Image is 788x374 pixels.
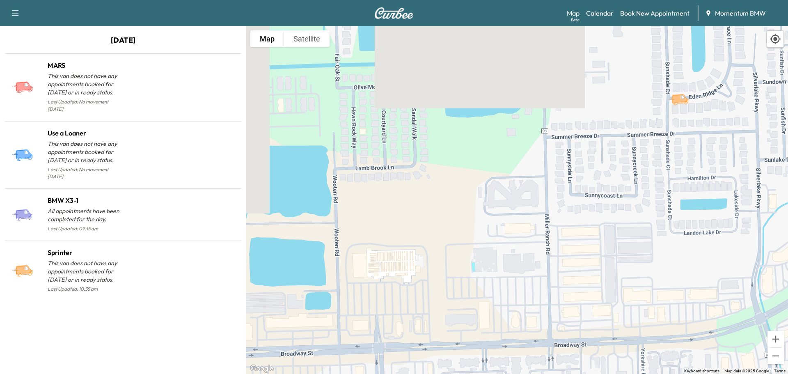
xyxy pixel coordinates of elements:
[48,128,123,138] h1: Use a Loaner
[374,7,414,19] img: Curbee Logo
[724,369,769,373] span: Map data ©2025 Google
[48,60,123,70] h1: MARS
[48,96,123,115] p: Last Updated: No movement [DATE]
[284,30,330,47] button: Show satellite imagery
[48,164,123,182] p: Last Updated: No movement [DATE]
[248,363,275,374] img: Google
[767,348,784,364] button: Zoom out
[248,363,275,374] a: Open this area in Google Maps (opens a new window)
[48,72,123,96] p: This van does not have any appointments booked for [DATE] or in ready status.
[48,195,123,205] h1: BMW X3-1
[767,30,784,48] div: Recenter map
[684,368,719,374] button: Keyboard shortcuts
[586,8,614,18] a: Calendar
[620,8,689,18] a: Book New Appointment
[48,248,123,257] h1: Sprinter
[250,30,284,47] button: Show street map
[48,207,123,223] p: All appointments have been completed for the day.
[668,85,696,99] gmp-advanced-marker: Sprinter
[48,284,123,294] p: Last Updated: 10:35 am
[48,140,123,164] p: This van does not have any appointments booked for [DATE] or in ready status.
[767,331,784,347] button: Zoom in
[48,259,123,284] p: This van does not have any appointments booked for [DATE] or in ready status.
[774,369,786,373] a: Terms (opens in new tab)
[48,223,123,234] p: Last Updated: 09:15 am
[567,8,580,18] a: MapBeta
[715,8,766,18] span: Momentum BMW
[571,17,580,23] div: Beta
